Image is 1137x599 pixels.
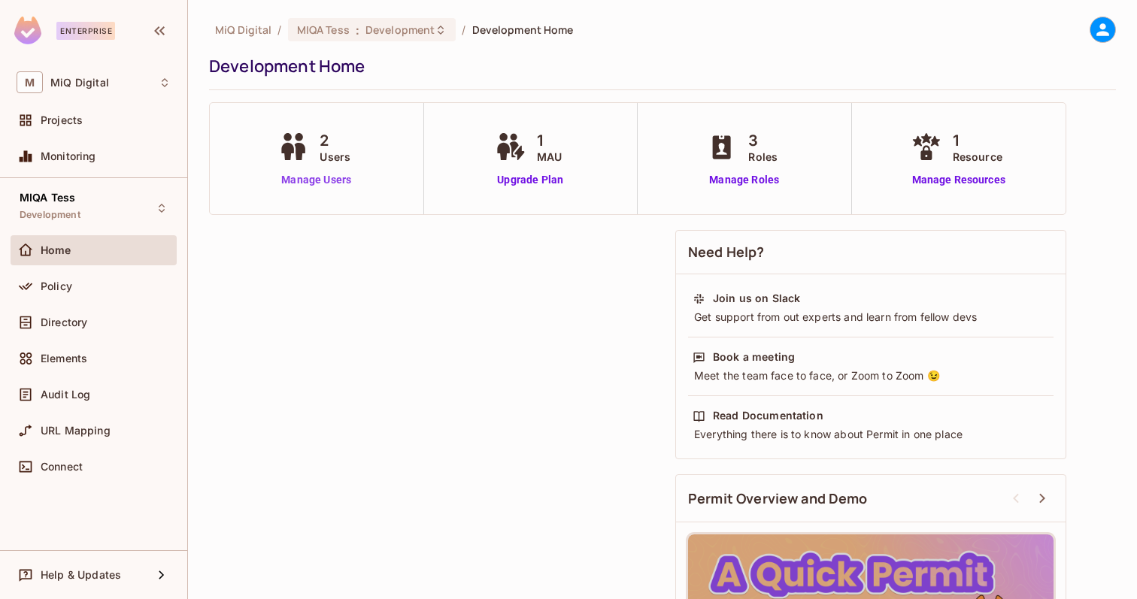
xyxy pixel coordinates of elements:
span: MIQA Tess [20,192,75,204]
a: Manage Resources [908,172,1010,188]
div: Get support from out experts and learn from fellow devs [693,310,1049,325]
span: Directory [41,316,87,328]
span: Development Home [472,23,574,37]
span: Monitoring [41,150,96,162]
span: Users [320,149,350,165]
a: Manage Users [274,172,358,188]
div: Join us on Slack [713,291,800,306]
span: Projects [41,114,83,126]
span: 1 [953,129,1002,152]
span: Need Help? [688,243,765,262]
div: Everything there is to know about Permit in one place [693,427,1049,442]
span: Home [41,244,71,256]
span: Permit Overview and Demo [688,489,868,508]
div: Development Home [209,55,1108,77]
li: / [277,23,281,37]
span: Development [365,23,435,37]
img: SReyMgAAAABJRU5ErkJggg== [14,17,41,44]
span: Workspace: MiQ Digital [50,77,109,89]
span: 1 [537,129,562,152]
span: Audit Log [41,389,90,401]
div: Meet the team face to face, or Zoom to Zoom 😉 [693,368,1049,383]
span: URL Mapping [41,425,111,437]
span: Elements [41,352,87,365]
span: Help & Updates [41,569,121,581]
a: Upgrade Plan [492,172,569,188]
span: 3 [748,129,778,152]
div: Book a meeting [713,349,795,365]
span: Connect [41,461,83,473]
span: M [17,71,43,93]
li: / [462,23,465,37]
span: 2 [320,129,350,152]
div: Read Documentation [713,408,823,423]
a: Manage Roles [703,172,785,188]
div: Enterprise [56,22,115,40]
span: Roles [748,149,778,165]
span: MAU [537,149,562,165]
span: : [355,24,360,36]
span: Resource [953,149,1002,165]
span: Development [20,209,80,221]
span: the active workspace [215,23,271,37]
span: MIQA Tess [297,23,350,37]
span: Policy [41,280,72,292]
